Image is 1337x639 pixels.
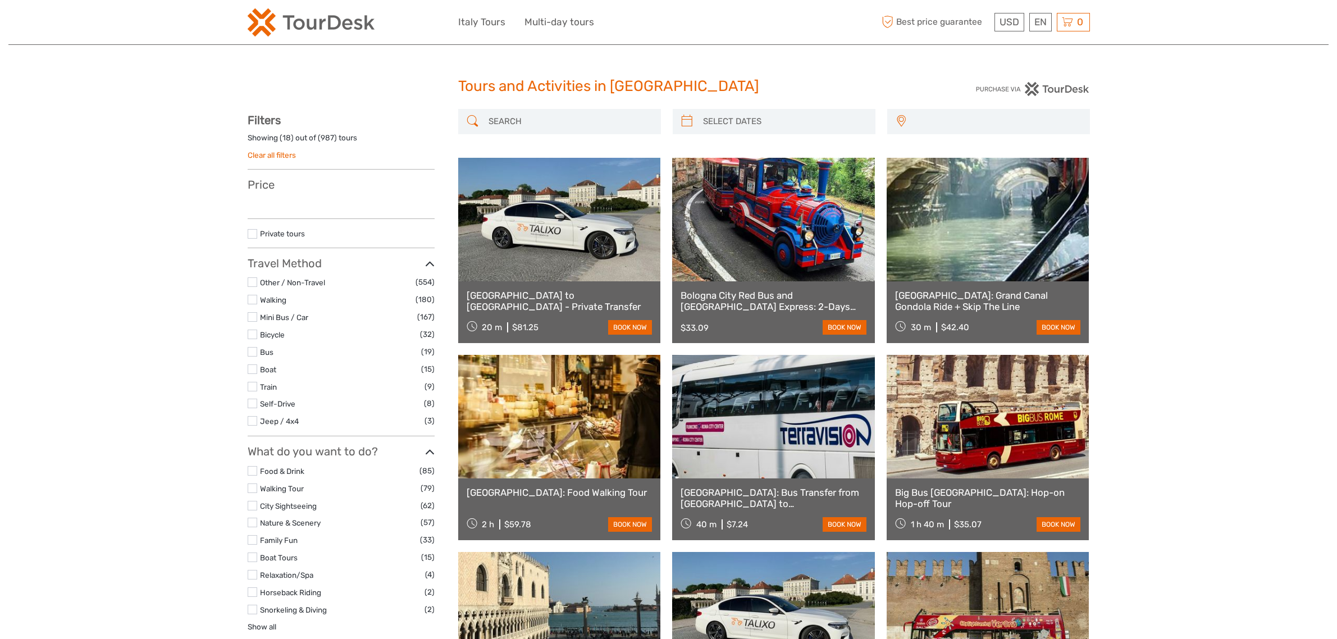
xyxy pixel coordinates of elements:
h3: Price [248,178,435,191]
span: (9) [425,380,435,393]
img: PurchaseViaTourDesk.png [975,82,1089,96]
a: book now [608,320,652,335]
span: (85) [419,464,435,477]
span: (2) [425,603,435,616]
a: Boat Tours [260,553,298,562]
a: Snorkeling & Diving [260,605,327,614]
a: [GEOGRAPHIC_DATA]: Bus Transfer from [GEOGRAPHIC_DATA] to [GEOGRAPHIC_DATA] Termini [681,487,866,510]
a: Bicycle [260,330,285,339]
span: Best price guarantee [879,13,992,31]
img: 2254-3441b4b5-4e5f-4d00-b396-31f1d84a6ebf_logo_small.png [248,8,375,36]
a: City Sightseeing [260,501,317,510]
span: (33) [420,533,435,546]
span: 1 h 40 m [911,519,944,530]
a: Mini Bus / Car [260,313,308,322]
span: (62) [421,499,435,512]
a: Clear all filters [248,150,296,159]
div: $42.40 [941,322,969,332]
a: book now [823,320,866,335]
div: Showing ( ) out of ( ) tours [248,133,435,150]
a: Walking Tour [260,484,304,493]
h3: Travel Method [248,257,435,270]
span: (167) [417,311,435,323]
a: Horseback Riding [260,588,321,597]
a: book now [608,517,652,532]
span: (32) [420,328,435,341]
input: SELECT DATES [699,112,870,131]
a: [GEOGRAPHIC_DATA]: Grand Canal Gondola Ride + Skip The Line [895,290,1081,313]
a: Walking [260,295,286,304]
span: (57) [421,516,435,529]
span: (19) [421,345,435,358]
h1: Tours and Activities in [GEOGRAPHIC_DATA] [458,77,879,95]
span: 20 m [482,322,502,332]
span: 40 m [696,519,717,530]
a: Train [260,382,277,391]
a: Bologna City Red Bus and [GEOGRAPHIC_DATA] Express: 2-Days Pass [681,290,866,313]
a: Family Fun [260,536,298,545]
a: Show all [248,622,276,631]
a: Boat [260,365,276,374]
a: book now [1037,517,1080,532]
span: (3) [425,414,435,427]
a: Bus [260,348,273,357]
a: Nature & Scenery [260,518,321,527]
span: 30 m [911,322,931,332]
a: Food & Drink [260,467,304,476]
div: EN [1029,13,1052,31]
a: Jeep / 4x4 [260,417,299,426]
a: [GEOGRAPHIC_DATA]: Food Walking Tour [467,487,652,498]
a: Self-Drive [260,399,295,408]
a: [GEOGRAPHIC_DATA] to [GEOGRAPHIC_DATA] - Private Transfer [467,290,652,313]
span: (180) [416,293,435,306]
label: 18 [282,133,291,143]
a: Big Bus [GEOGRAPHIC_DATA]: Hop-on Hop-off Tour [895,487,1081,510]
span: (79) [421,482,435,495]
span: 0 [1075,16,1085,28]
div: $7.24 [727,519,748,530]
span: (15) [421,551,435,564]
h3: What do you want to do? [248,445,435,458]
span: 2 h [482,519,494,530]
a: Multi-day tours [524,14,594,30]
a: Private tours [260,229,305,238]
div: $35.07 [954,519,982,530]
a: Relaxation/Spa [260,570,313,579]
span: USD [1000,16,1019,28]
div: $59.78 [504,519,531,530]
span: (2) [425,586,435,599]
label: 987 [321,133,334,143]
a: book now [823,517,866,532]
a: Italy Tours [458,14,505,30]
div: $33.09 [681,323,709,333]
strong: Filters [248,113,281,127]
span: (4) [425,568,435,581]
span: (554) [416,276,435,289]
a: Other / Non-Travel [260,278,325,287]
a: book now [1037,320,1080,335]
span: (8) [424,397,435,410]
div: $81.25 [512,322,539,332]
input: SEARCH [484,112,655,131]
span: (15) [421,363,435,376]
